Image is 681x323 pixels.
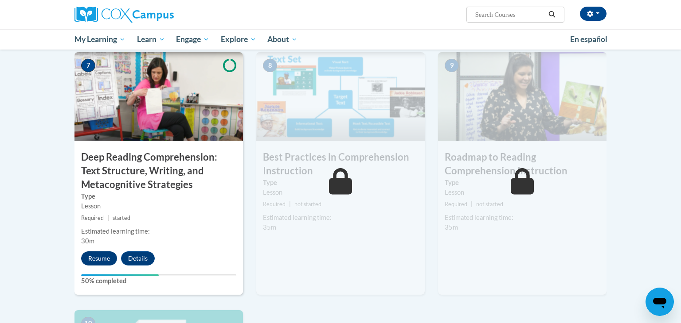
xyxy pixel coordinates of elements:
div: Lesson [445,188,600,197]
span: 8 [263,59,277,72]
label: 50% completed [81,276,236,286]
h3: Best Practices in Comprehension Instruction [256,150,425,178]
img: Course Image [256,52,425,141]
a: Explore [215,29,262,50]
button: Details [121,251,155,265]
h3: Deep Reading Comprehension: Text Structure, Writing, and Metacognitive Strategies [74,150,243,191]
span: 7 [81,59,95,72]
a: Engage [170,29,215,50]
div: Estimated learning time: [263,213,418,223]
span: | [471,201,473,208]
label: Type [81,192,236,201]
iframe: Button to launch messaging window [646,288,674,316]
span: 9 [445,59,459,72]
label: Type [445,178,600,188]
span: My Learning [74,34,125,45]
span: Required [81,215,104,221]
button: Account Settings [580,7,607,21]
a: Learn [131,29,171,50]
span: About [267,34,297,45]
h3: Roadmap to Reading Comprehension Instruction [438,150,607,178]
button: Search [545,9,559,20]
a: En español [564,30,613,49]
img: Cox Campus [74,7,174,23]
div: Your progress [81,274,159,276]
button: Resume [81,251,117,265]
span: Required [445,201,467,208]
div: Main menu [61,29,620,50]
span: 35m [445,223,458,231]
a: Cox Campus [74,7,243,23]
span: Engage [176,34,209,45]
span: Explore [221,34,256,45]
div: Estimated learning time: [445,213,600,223]
span: Required [263,201,286,208]
span: started [113,215,130,221]
span: not started [294,201,321,208]
span: not started [476,201,503,208]
label: Type [263,178,418,188]
a: About [262,29,304,50]
div: Lesson [263,188,418,197]
input: Search Courses [474,9,545,20]
span: Learn [137,34,165,45]
img: Course Image [74,52,243,141]
span: 35m [263,223,276,231]
div: Estimated learning time: [81,227,236,236]
div: Lesson [81,201,236,211]
img: Course Image [438,52,607,141]
span: En español [570,35,607,44]
a: My Learning [69,29,131,50]
span: | [289,201,291,208]
span: 30m [81,237,94,245]
span: | [107,215,109,221]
